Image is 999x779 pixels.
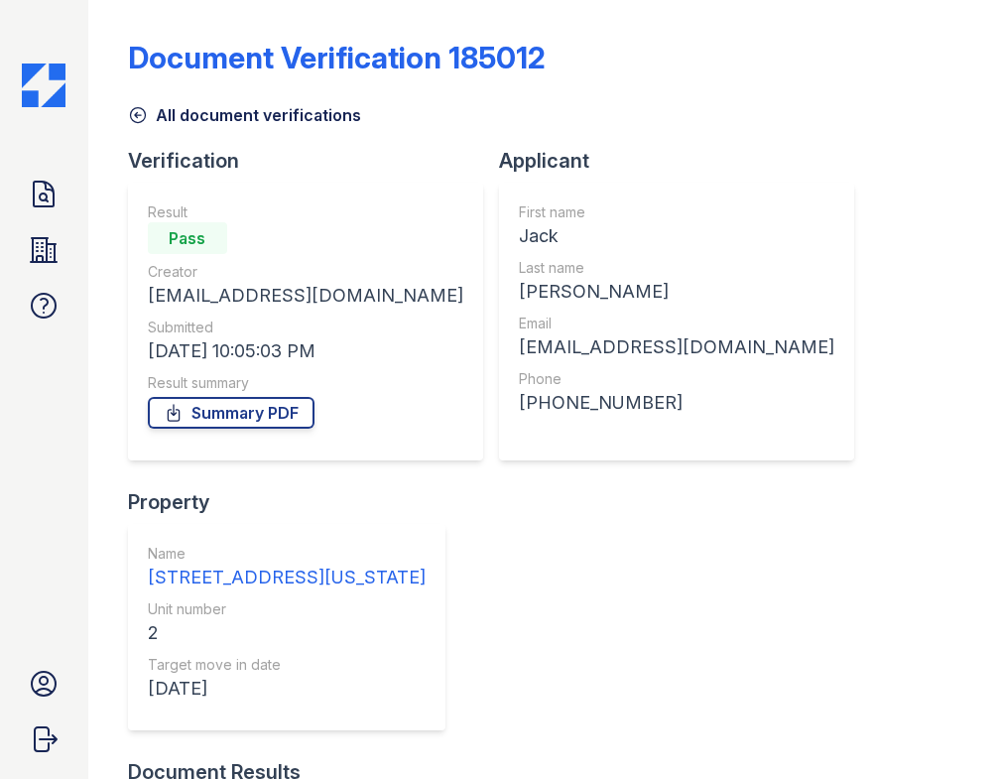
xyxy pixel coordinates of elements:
[148,397,314,429] a: Summary PDF
[519,389,834,417] div: [PHONE_NUMBER]
[519,202,834,222] div: First name
[148,262,463,282] div: Creator
[916,700,979,759] iframe: chat widget
[519,222,834,250] div: Jack
[148,337,463,365] div: [DATE] 10:05:03 PM
[148,202,463,222] div: Result
[128,488,461,516] div: Property
[128,147,499,175] div: Verification
[519,314,834,333] div: Email
[148,675,426,703] div: [DATE]
[519,333,834,361] div: [EMAIL_ADDRESS][DOMAIN_NAME]
[148,655,426,675] div: Target move in date
[128,40,546,75] div: Document Verification 185012
[519,369,834,389] div: Phone
[148,373,463,393] div: Result summary
[148,564,426,591] div: [STREET_ADDRESS][US_STATE]
[22,64,65,107] img: CE_Icon_Blue-c292c112584629df590d857e76928e9f676e5b41ef8f769ba2f05ee15b207248.png
[519,258,834,278] div: Last name
[148,544,426,564] div: Name
[499,147,870,175] div: Applicant
[519,278,834,306] div: [PERSON_NAME]
[148,222,227,254] div: Pass
[148,619,426,647] div: 2
[148,318,463,337] div: Submitted
[148,544,426,591] a: Name [STREET_ADDRESS][US_STATE]
[148,282,463,310] div: [EMAIL_ADDRESS][DOMAIN_NAME]
[148,599,426,619] div: Unit number
[128,103,361,127] a: All document verifications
